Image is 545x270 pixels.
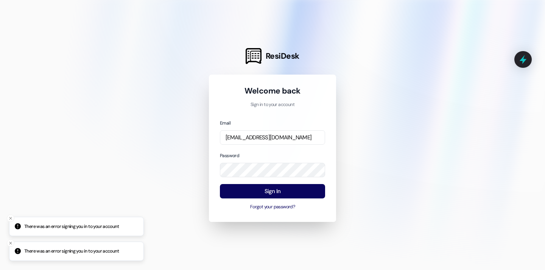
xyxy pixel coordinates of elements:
[220,184,325,199] button: Sign In
[246,48,262,64] img: ResiDesk Logo
[266,51,299,61] span: ResiDesk
[220,153,239,159] label: Password
[220,130,325,145] input: name@example.com
[220,204,325,211] button: Forgot your password?
[220,120,230,126] label: Email
[220,86,325,96] h1: Welcome back
[7,239,14,247] button: Close toast
[220,101,325,108] p: Sign in to your account
[24,223,119,230] p: There was an error signing you in to your account
[24,248,119,255] p: There was an error signing you in to your account
[7,214,14,222] button: Close toast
